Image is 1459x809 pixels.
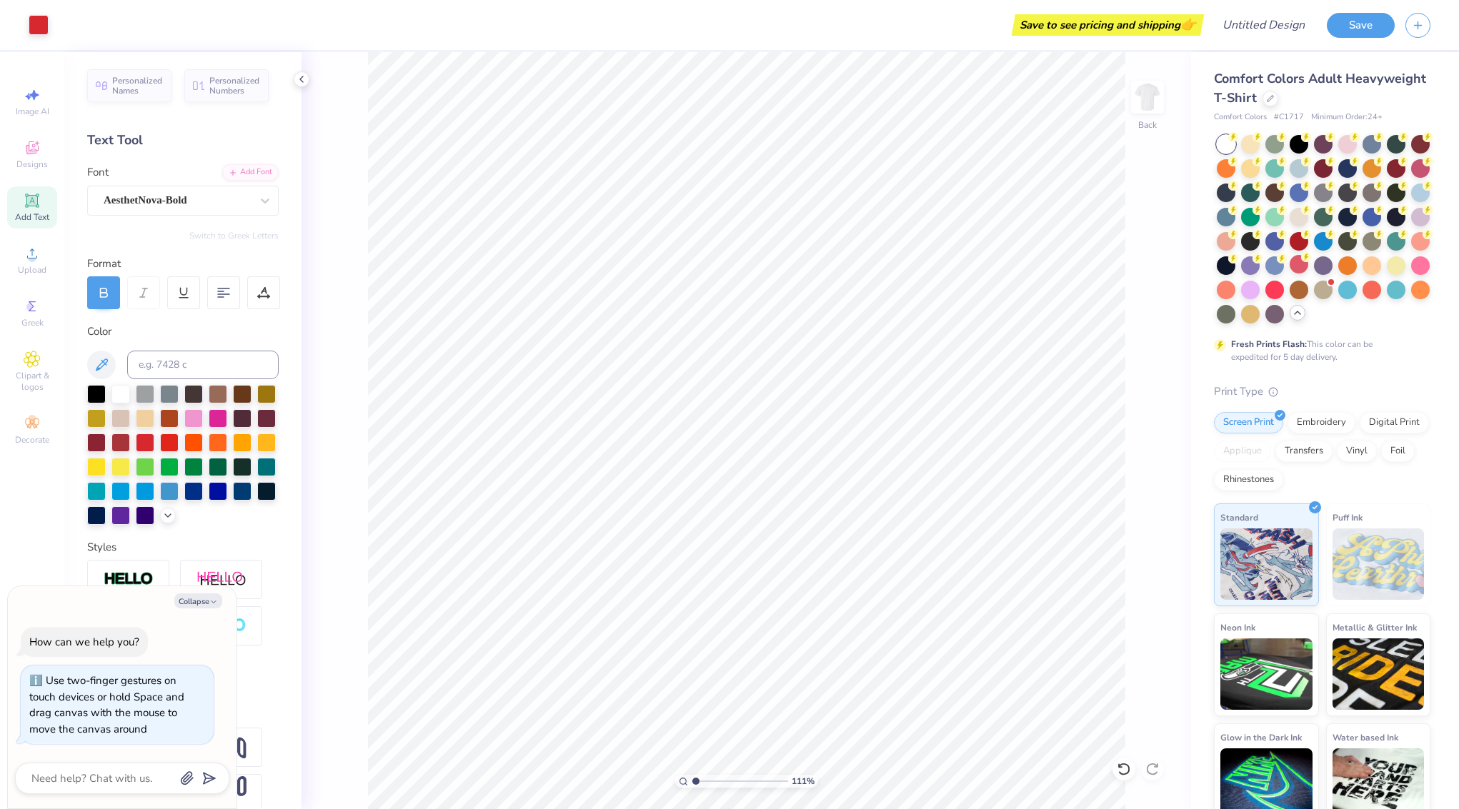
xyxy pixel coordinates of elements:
div: Transfers [1275,441,1333,462]
span: Add Text [15,211,49,223]
div: Digital Print [1360,412,1429,433]
div: Format [87,256,280,272]
div: Save to see pricing and shipping [1015,14,1200,36]
span: Greek [21,317,44,328]
input: e.g. 7428 c [127,351,279,379]
img: Standard [1220,528,1313,600]
span: Water based Ink [1333,730,1398,745]
span: Image AI [16,106,49,117]
div: Use two-finger gestures on touch devices or hold Space and drag canvas with the mouse to move the... [29,673,184,736]
span: Designs [16,159,48,170]
div: Print Type [1214,383,1430,400]
button: Switch to Greek Letters [189,230,279,241]
div: Styles [87,539,279,556]
span: Personalized Names [112,76,163,96]
div: Vinyl [1337,441,1377,462]
span: Standard [1220,510,1258,525]
img: Puff Ink [1333,528,1425,600]
button: Save [1327,13,1395,38]
span: Comfort Colors Adult Heavyweight T-Shirt [1214,70,1426,106]
img: Stroke [104,571,154,588]
div: Embroidery [1288,412,1355,433]
input: Untitled Design [1211,11,1316,39]
label: Font [87,164,109,181]
img: Neon Ink [1220,638,1313,710]
div: Rhinestones [1214,469,1283,491]
span: 111 % [792,775,815,788]
span: Metallic & Glitter Ink [1333,620,1417,635]
div: Screen Print [1214,412,1283,433]
img: Back [1133,83,1162,111]
span: Upload [18,264,46,276]
div: Foil [1381,441,1415,462]
div: This color can be expedited for 5 day delivery. [1231,338,1407,363]
span: # C1717 [1274,111,1304,124]
span: Clipart & logos [7,370,57,393]
button: Collapse [174,593,222,608]
strong: Fresh Prints Flash: [1231,338,1307,350]
div: Applique [1214,441,1271,462]
span: Glow in the Dark Ink [1220,730,1302,745]
img: Shadow [196,571,247,588]
span: Neon Ink [1220,620,1255,635]
div: Add Font [222,164,279,181]
span: Personalized Numbers [209,76,260,96]
span: Comfort Colors [1214,111,1267,124]
div: How can we help you? [29,635,139,649]
span: Puff Ink [1333,510,1363,525]
img: Metallic & Glitter Ink [1333,638,1425,710]
span: Decorate [15,434,49,446]
div: Color [87,323,279,340]
div: Text Tool [87,131,279,150]
span: Minimum Order: 24 + [1311,111,1383,124]
div: Back [1138,119,1157,131]
span: 👉 [1180,16,1196,33]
